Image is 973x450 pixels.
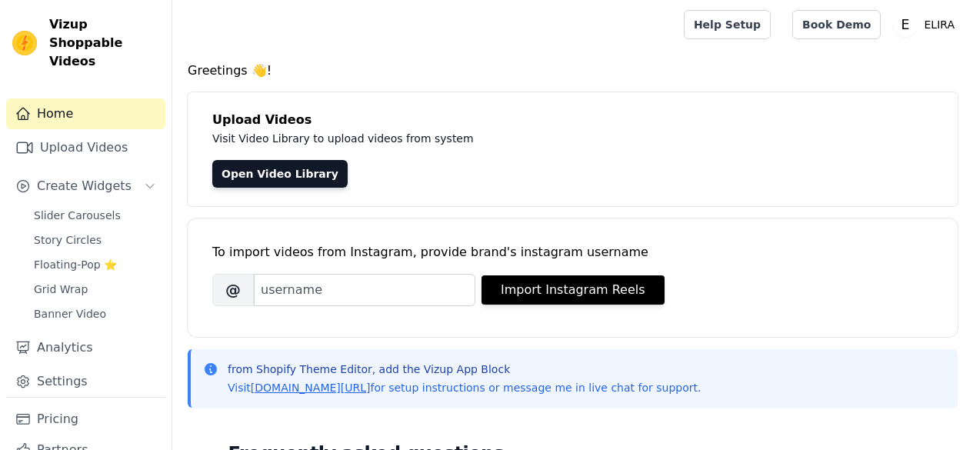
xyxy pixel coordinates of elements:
[12,31,37,55] img: Vizup
[34,232,102,248] span: Story Circles
[37,177,132,195] span: Create Widgets
[212,160,348,188] a: Open Video Library
[6,132,165,163] a: Upload Videos
[49,15,159,71] span: Vizup Shoppable Videos
[251,382,371,394] a: [DOMAIN_NAME][URL]
[228,380,701,395] p: Visit for setup instructions or message me in live chat for support.
[25,254,165,275] a: Floating-Pop ⭐
[34,282,88,297] span: Grid Wrap
[34,306,106,322] span: Banner Video
[212,243,933,262] div: To import videos from Instagram, provide brand's instagram username
[6,332,165,363] a: Analytics
[6,98,165,129] a: Home
[254,274,475,306] input: username
[25,303,165,325] a: Banner Video
[34,257,117,272] span: Floating-Pop ⭐
[792,10,881,39] a: Book Demo
[212,274,254,306] span: @
[6,366,165,397] a: Settings
[901,17,910,32] text: E
[684,10,771,39] a: Help Setup
[893,11,961,38] button: E ELIRA
[6,404,165,435] a: Pricing
[34,208,121,223] span: Slider Carousels
[6,171,165,202] button: Create Widgets
[918,11,961,38] p: ELIRA
[228,362,701,377] p: from Shopify Theme Editor, add the Vizup App Block
[25,205,165,226] a: Slider Carousels
[212,111,933,129] h4: Upload Videos
[25,278,165,300] a: Grid Wrap
[188,62,958,80] h4: Greetings 👋!
[482,275,665,305] button: Import Instagram Reels
[25,229,165,251] a: Story Circles
[212,129,901,148] p: Visit Video Library to upload videos from system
